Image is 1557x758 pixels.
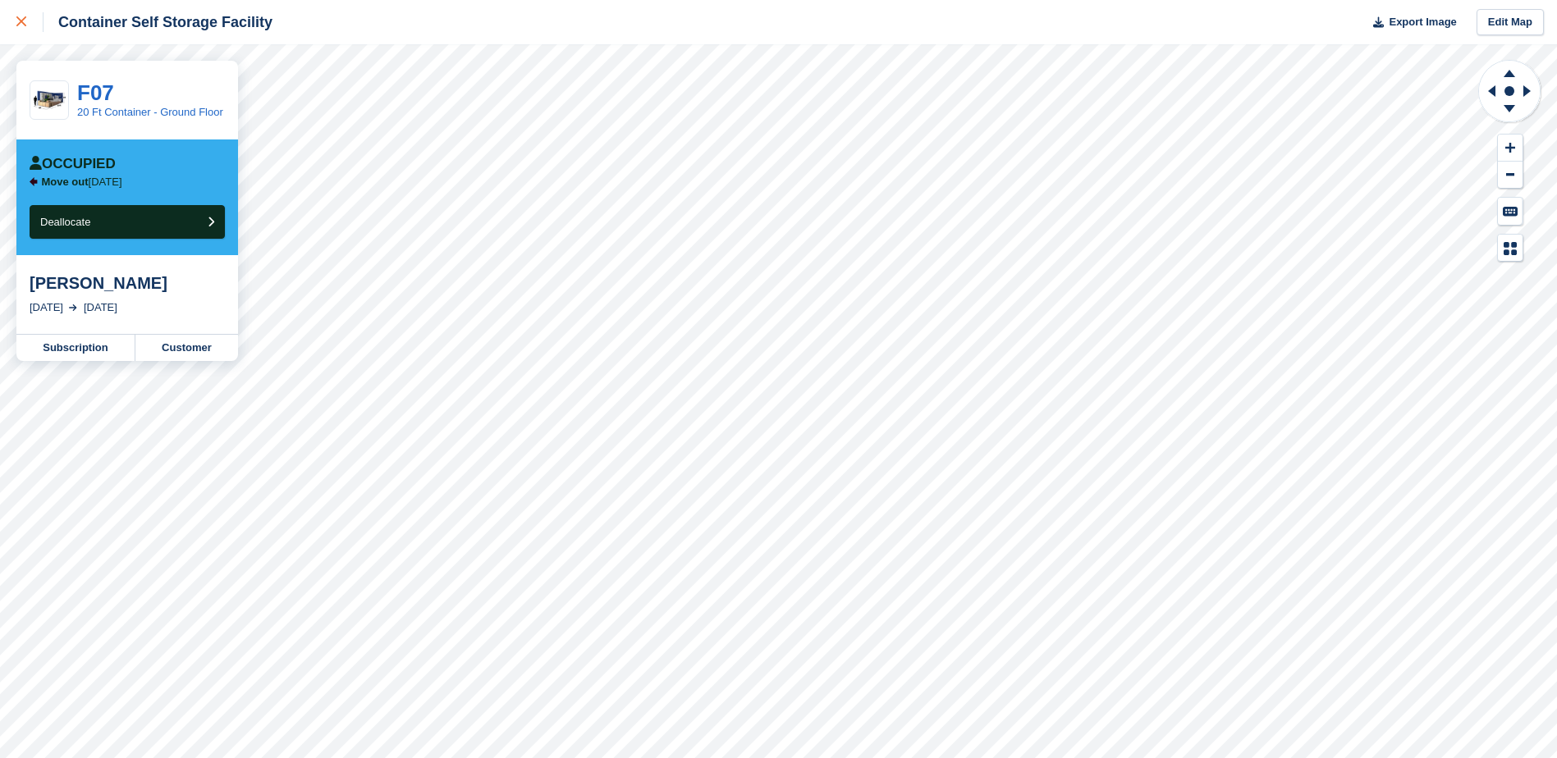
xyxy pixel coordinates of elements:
[77,106,223,118] a: 20 Ft Container - Ground Floor
[77,80,114,105] a: F07
[1477,9,1544,36] a: Edit Map
[1498,198,1523,225] button: Keyboard Shortcuts
[30,273,225,293] div: [PERSON_NAME]
[1498,235,1523,262] button: Map Legend
[30,299,63,316] div: [DATE]
[42,176,122,189] p: [DATE]
[1389,14,1456,30] span: Export Image
[44,12,272,32] div: Container Self Storage Facility
[30,86,68,115] img: 20-ft-container%20(1).jpg
[69,304,77,311] img: arrow-right-light-icn-cde0832a797a2874e46488d9cf13f60e5c3a73dbe684e267c42b8395dfbc2abf.svg
[1498,162,1523,189] button: Zoom Out
[135,335,238,361] a: Customer
[84,299,117,316] div: [DATE]
[30,156,116,172] div: Occupied
[30,205,225,239] button: Deallocate
[42,176,89,188] span: Move out
[40,216,90,228] span: Deallocate
[30,177,38,186] img: arrow-left-icn-90495f2de72eb5bd0bd1c3c35deca35cc13f817d75bef06ecd7c0b315636ce7e.svg
[16,335,135,361] a: Subscription
[1498,135,1523,162] button: Zoom In
[1363,9,1457,36] button: Export Image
